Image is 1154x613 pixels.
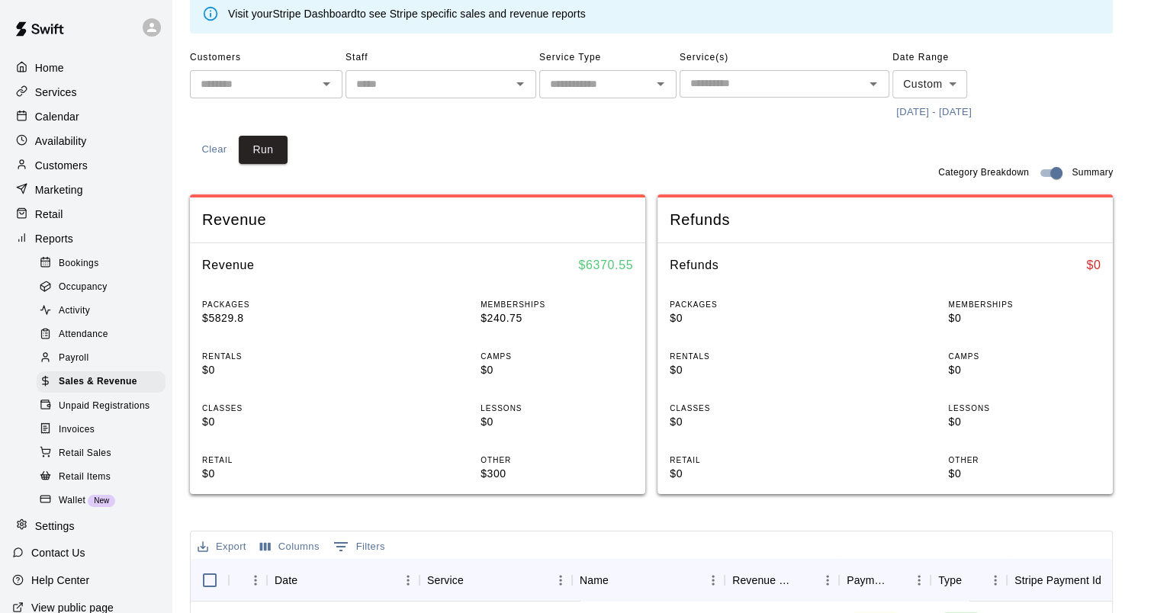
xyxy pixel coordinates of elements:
button: Sort [297,570,319,591]
button: Run [239,136,288,164]
button: Export [194,535,250,559]
div: Type [938,559,962,602]
button: [DATE] - [DATE] [892,101,976,124]
h6: $ 6370.55 [578,255,633,275]
p: CAMPS [948,351,1101,362]
div: Payment Method [839,559,931,602]
button: Menu [984,569,1007,592]
span: New [88,496,115,505]
a: Retail Items [37,465,172,489]
div: Type [931,559,1007,602]
button: Select columns [256,535,323,559]
span: Bookings [59,256,99,271]
p: LESSONS [948,403,1101,414]
span: Activity [59,303,90,319]
p: MEMBERSHIPS [948,299,1101,310]
span: Refunds [670,210,1101,230]
a: Invoices [37,418,172,441]
span: Service Type [539,46,677,70]
h6: Refunds [670,255,718,275]
div: InvoiceId [229,559,267,602]
p: $300 [481,466,633,482]
p: $0 [948,362,1101,378]
p: OTHER [481,454,633,466]
p: $0 [948,466,1101,482]
p: LESSONS [481,403,633,414]
a: Reports [12,227,159,250]
div: Activity [37,300,166,322]
div: Revenue Category [725,559,839,602]
span: Service(s) [680,46,889,70]
span: Staff [346,46,536,70]
span: Invoices [59,422,95,438]
a: Sales & Revenue [37,371,172,394]
p: Help Center [31,573,89,588]
p: PACKAGES [670,299,822,310]
p: Customers [35,158,88,173]
p: Reports [35,231,73,246]
button: Show filters [329,534,389,559]
p: CLASSES [670,403,822,414]
p: RENTALS [670,351,822,362]
div: Date [267,559,419,602]
a: Payroll [37,347,172,371]
button: Sort [1101,570,1123,591]
div: Retail [12,203,159,226]
span: Payroll [59,351,88,366]
span: Attendance [59,327,108,342]
button: Menu [549,569,572,592]
p: $0 [670,466,822,482]
span: Category Breakdown [938,165,1029,181]
h6: $ 0 [1086,255,1101,275]
p: OTHER [948,454,1101,466]
p: MEMBERSHIPS [481,299,633,310]
a: Home [12,56,159,79]
p: $0 [202,362,355,378]
span: Wallet [59,493,85,509]
span: Customers [190,46,342,70]
a: Stripe Dashboard [272,8,357,20]
a: Marketing [12,178,159,201]
p: $0 [948,310,1101,326]
span: Sales & Revenue [59,374,137,390]
p: Retail [35,207,63,222]
div: Customers [12,154,159,177]
div: Payroll [37,348,166,369]
p: RETAIL [670,454,822,466]
button: Open [650,73,671,95]
button: Open [316,73,337,95]
button: Sort [886,570,908,591]
button: Clear [190,136,239,164]
p: RENTALS [202,351,355,362]
button: Menu [397,569,419,592]
p: CAMPS [481,351,633,362]
a: Unpaid Registrations [37,394,172,418]
span: Unpaid Registrations [59,399,149,414]
p: $0 [202,414,355,430]
button: Menu [244,569,267,592]
p: $5829.8 [202,310,355,326]
p: $0 [670,310,822,326]
div: Service [427,559,464,602]
p: $0 [481,362,633,378]
div: WalletNew [37,490,166,512]
div: Revenue Category [732,559,795,602]
p: Contact Us [31,545,85,560]
span: Retail Sales [59,446,111,461]
a: Retail Sales [37,441,172,465]
p: RETAIL [202,454,355,466]
p: Settings [35,518,75,534]
span: Date Range [892,46,1026,70]
span: Retail Items [59,470,111,485]
span: Summary [1072,165,1113,181]
button: Sort [962,570,983,591]
div: Calendar [12,105,159,128]
div: Retail Items [37,467,166,488]
div: Visit your to see Stripe specific sales and revenue reports [228,6,586,23]
button: Menu [908,569,931,592]
button: Menu [816,569,839,592]
div: Bookings [37,253,166,274]
p: $0 [948,414,1101,430]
